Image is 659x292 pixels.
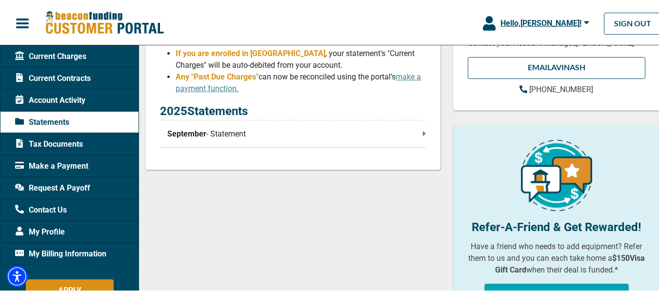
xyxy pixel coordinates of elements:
[468,217,645,234] p: Refer-A-Friend & Get Rewarded!
[15,225,65,236] span: My Profile
[176,71,259,80] span: Any "Past Due Charges"
[167,127,206,138] span: September
[521,138,592,210] img: refer-a-friend-icon.png
[15,93,85,105] span: Account Activity
[500,17,581,26] span: Hello, [PERSON_NAME] !
[6,264,28,286] div: Accessibility Menu
[176,47,325,57] span: If you are enrolled in [GEOGRAPHIC_DATA]
[15,247,106,258] span: My Billing Information
[160,101,426,119] p: 2025 Statements
[15,49,86,61] span: Current Charges
[15,181,90,193] span: Request A Payoff
[529,83,593,93] span: [PHONE_NUMBER]
[176,71,421,92] span: can now be reconciled using the portal's
[167,127,426,138] p: - Statement
[15,137,83,149] span: Tax Documents
[45,9,164,34] img: Beacon Funding Customer Portal Logo
[519,82,593,94] a: [PHONE_NUMBER]
[15,115,69,127] span: Statements
[15,203,67,214] span: Contact Us
[15,159,88,171] span: Make a Payment
[15,71,91,83] span: Current Contracts
[468,239,645,274] p: Have a friend who needs to add equipment? Refer them to us and you can each take home a when thei...
[495,252,645,273] b: $150 Visa Gift Card
[468,56,645,78] a: EMAILAvinash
